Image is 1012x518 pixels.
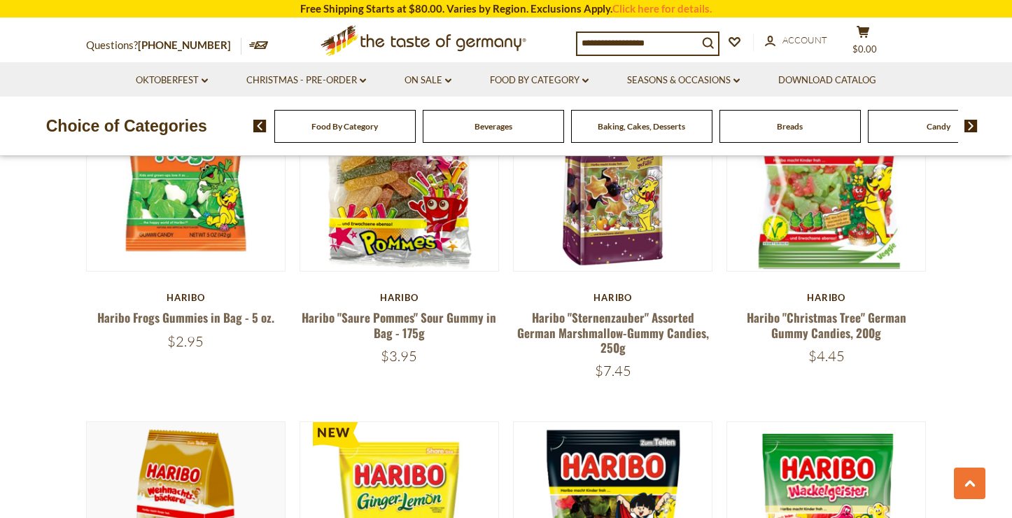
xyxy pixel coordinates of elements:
span: Account [782,34,827,45]
img: next arrow [964,120,978,132]
div: Haribo [726,292,926,303]
a: Haribo "Sternenzauber" Assorted German Marshmallow-Gummy Candies, 250g [517,309,709,356]
p: Questions? [86,36,241,55]
div: Haribo [513,292,712,303]
span: $0.00 [852,43,877,55]
a: Breads [777,121,803,132]
a: Haribo "Saure Pommes" Sour Gummy in Bag - 175g [302,309,496,341]
button: $0.00 [842,25,884,60]
img: Haribo [727,73,925,271]
a: Seasons & Occasions [627,73,740,88]
img: Haribo [300,73,498,271]
div: Haribo [300,292,499,303]
a: Haribo Frogs Gummies in Bag - 5 oz. [97,309,274,326]
a: Account [765,33,827,48]
a: Haribo "Christmas Tree" German Gummy Candies, 200g [747,309,906,341]
a: Christmas - PRE-ORDER [246,73,366,88]
a: Click here for details. [612,2,712,15]
span: $2.95 [167,332,204,350]
a: Food By Category [311,121,378,132]
a: Baking, Cakes, Desserts [598,121,685,132]
span: $4.45 [808,347,845,365]
a: Candy [927,121,950,132]
a: Oktoberfest [136,73,208,88]
div: Haribo [86,292,286,303]
a: Food By Category [490,73,589,88]
a: Beverages [475,121,512,132]
a: [PHONE_NUMBER] [138,38,231,51]
img: Haribo [87,73,285,271]
img: Haribo [514,73,712,271]
span: $3.95 [381,347,417,365]
span: $7.45 [595,362,631,379]
a: On Sale [405,73,451,88]
img: previous arrow [253,120,267,132]
a: Download Catalog [778,73,876,88]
